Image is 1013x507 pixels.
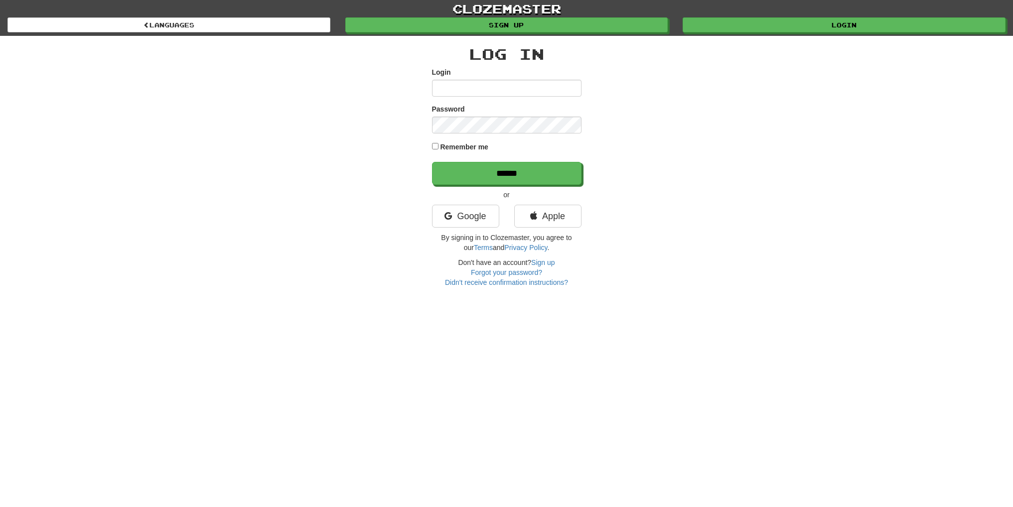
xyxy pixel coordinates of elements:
a: Didn't receive confirmation instructions? [445,278,568,286]
h2: Log In [432,46,581,62]
a: Sign up [345,17,668,32]
p: or [432,190,581,200]
label: Login [432,67,451,77]
label: Password [432,104,465,114]
a: Sign up [531,258,555,266]
a: Terms [474,244,493,252]
a: Google [432,205,499,228]
div: Don't have an account? [432,257,581,287]
p: By signing in to Clozemaster, you agree to our and . [432,233,581,253]
a: Apple [514,205,581,228]
a: Privacy Policy [504,244,547,252]
a: Login [683,17,1006,32]
a: Languages [7,17,330,32]
a: Forgot your password? [471,268,542,276]
label: Remember me [440,142,488,152]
